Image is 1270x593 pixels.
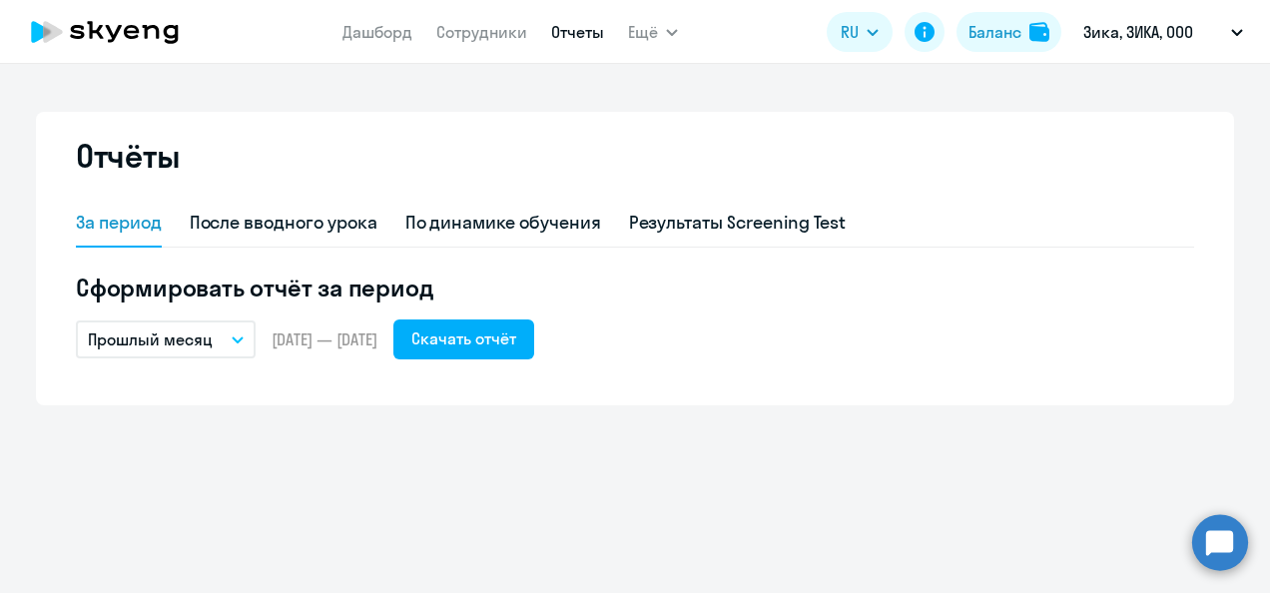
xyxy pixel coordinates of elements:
a: Сотрудники [436,22,527,42]
button: RU [827,12,893,52]
p: Прошлый месяц [88,327,213,351]
a: Дашборд [342,22,412,42]
div: После вводного урока [190,210,377,236]
div: Результаты Screening Test [629,210,847,236]
h2: Отчёты [76,136,180,176]
div: Скачать отчёт [411,326,516,350]
button: Прошлый месяц [76,320,256,358]
div: За период [76,210,162,236]
p: Зика, ЗИКА, ООО [1083,20,1193,44]
img: balance [1029,22,1049,42]
div: Баланс [968,20,1021,44]
span: Ещё [628,20,658,44]
button: Зика, ЗИКА, ООО [1073,8,1253,56]
div: По динамике обучения [405,210,601,236]
button: Ещё [628,12,678,52]
h5: Сформировать отчёт за период [76,272,1194,303]
span: [DATE] — [DATE] [272,328,377,350]
a: Отчеты [551,22,604,42]
span: RU [841,20,859,44]
button: Балансbalance [956,12,1061,52]
button: Скачать отчёт [393,319,534,359]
